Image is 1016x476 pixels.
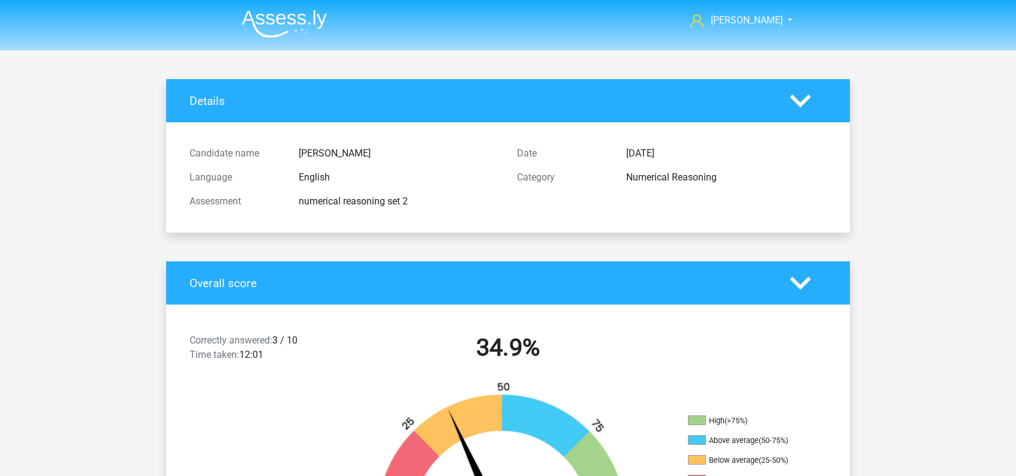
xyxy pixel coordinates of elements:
span: Correctly answered: [190,335,272,346]
h2: 34.9% [353,333,663,362]
div: Assessment [181,194,290,209]
li: High [688,415,808,426]
div: Date [508,146,617,161]
div: (50-75%) [759,436,788,445]
div: (25-50%) [759,456,788,465]
div: 3 / 10 12:01 [181,333,344,367]
div: Language [181,170,290,185]
h4: Details [190,94,772,108]
div: (>75%) [725,416,747,425]
div: Candidate name [181,146,290,161]
div: numerical reasoning set 2 [290,194,508,209]
div: [DATE] [617,146,835,161]
div: Numerical Reasoning [617,170,835,185]
div: Category [508,170,617,185]
a: [PERSON_NAME] [686,13,784,28]
li: Below average [688,455,808,466]
span: [PERSON_NAME] [711,14,783,26]
span: Time taken: [190,349,239,360]
div: English [290,170,508,185]
img: Assessly [242,10,327,38]
div: [PERSON_NAME] [290,146,508,161]
li: Above average [688,435,808,446]
h4: Overall score [190,276,772,290]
